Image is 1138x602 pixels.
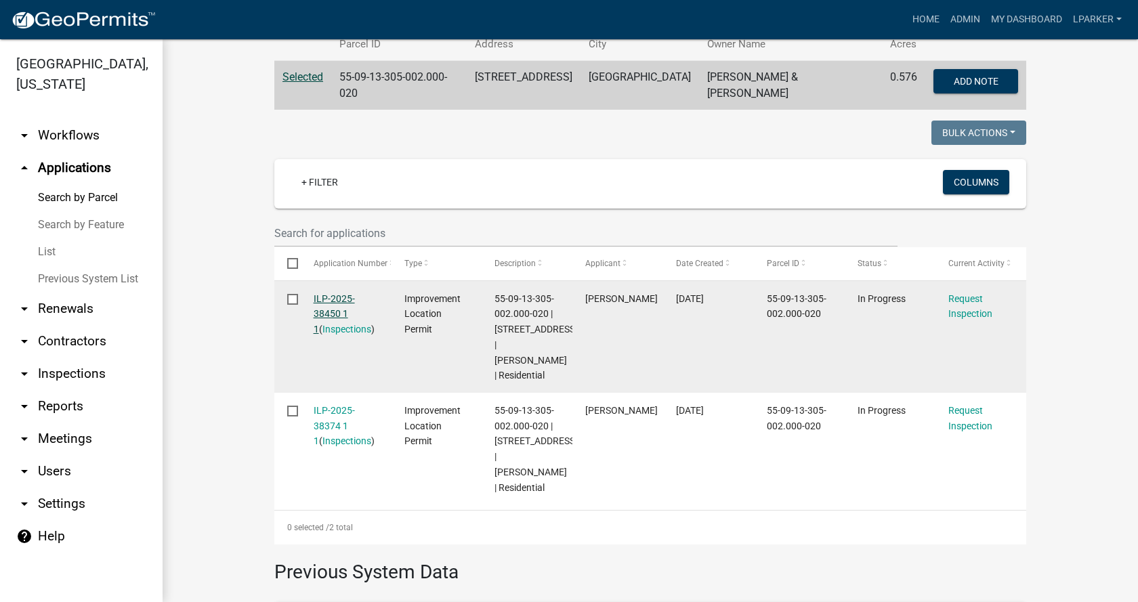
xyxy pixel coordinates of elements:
i: arrow_drop_up [16,160,33,176]
th: Owner Name [699,28,882,60]
th: Parcel ID [331,28,467,60]
span: 05/09/2025 [676,405,704,416]
div: 2 total [274,511,1026,544]
span: Applicant [585,259,620,268]
a: Request Inspection [948,405,992,431]
span: Improvement Location Permit [404,293,461,335]
span: 55-09-13-305-002.000-020 | 2321 E NOTTINGHAM LN | Elliott Burkett | Residential [494,293,578,381]
span: Type [404,259,422,268]
span: Current Activity [948,259,1005,268]
span: Description [494,259,536,268]
span: 55-09-13-305-002.000-020 [767,405,826,431]
button: Columns [943,170,1009,194]
span: Improvement Location Permit [404,405,461,447]
a: Home [907,7,945,33]
i: arrow_drop_down [16,333,33,349]
td: [PERSON_NAME] & [PERSON_NAME] [699,61,882,110]
button: Bulk Actions [931,121,1026,145]
i: arrow_drop_down [16,496,33,512]
datatable-header-cell: Select [274,247,300,280]
th: City [581,28,699,60]
span: 0 selected / [287,523,329,532]
i: arrow_drop_down [16,431,33,447]
datatable-header-cell: Parcel ID [754,247,845,280]
span: 55-09-13-305-002.000-020 | 2321 E NOTTINGHAM LN | Kim Harper | Residential [494,405,578,493]
a: + Filter [291,170,349,194]
td: 55-09-13-305-002.000-020 [331,61,467,110]
span: In Progress [858,405,906,416]
span: Status [858,259,881,268]
datatable-header-cell: Application Number [300,247,391,280]
a: Inspections [322,435,371,446]
div: ( ) [314,291,379,337]
span: 06/23/2025 [676,293,704,304]
a: Request Inspection [948,293,992,320]
datatable-header-cell: Applicant [572,247,663,280]
a: lparker [1068,7,1127,33]
i: help [16,528,33,544]
span: 55-09-13-305-002.000-020 [767,293,826,320]
span: Add Note [953,76,998,87]
i: arrow_drop_down [16,463,33,479]
datatable-header-cell: Current Activity [935,247,1026,280]
i: arrow_drop_down [16,127,33,144]
td: 0.576 [882,61,925,110]
i: arrow_drop_down [16,398,33,414]
span: Application Number [314,259,387,268]
datatable-header-cell: Status [845,247,935,280]
a: ILP-2025-38450 1 1 [314,293,355,335]
td: [STREET_ADDRESS] [467,61,581,110]
div: ( ) [314,403,379,449]
datatable-header-cell: Date Created [663,247,754,280]
th: Address [467,28,581,60]
span: In Progress [858,293,906,304]
a: Selected [282,70,323,83]
span: Elliott Burkett [585,293,658,304]
a: My Dashboard [986,7,1068,33]
i: arrow_drop_down [16,366,33,382]
span: Date Created [676,259,723,268]
td: [GEOGRAPHIC_DATA] [581,61,699,110]
h3: Previous System Data [274,544,1026,586]
button: Add Note [933,69,1018,93]
datatable-header-cell: Type [391,247,482,280]
a: Inspections [322,324,371,335]
a: ILP-2025-38374 1 1 [314,405,355,447]
datatable-header-cell: Description [482,247,572,280]
th: Acres [882,28,925,60]
i: arrow_drop_down [16,301,33,317]
span: Kim Harper [585,405,658,416]
input: Search for applications [274,219,898,247]
span: Parcel ID [767,259,799,268]
a: Admin [945,7,986,33]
